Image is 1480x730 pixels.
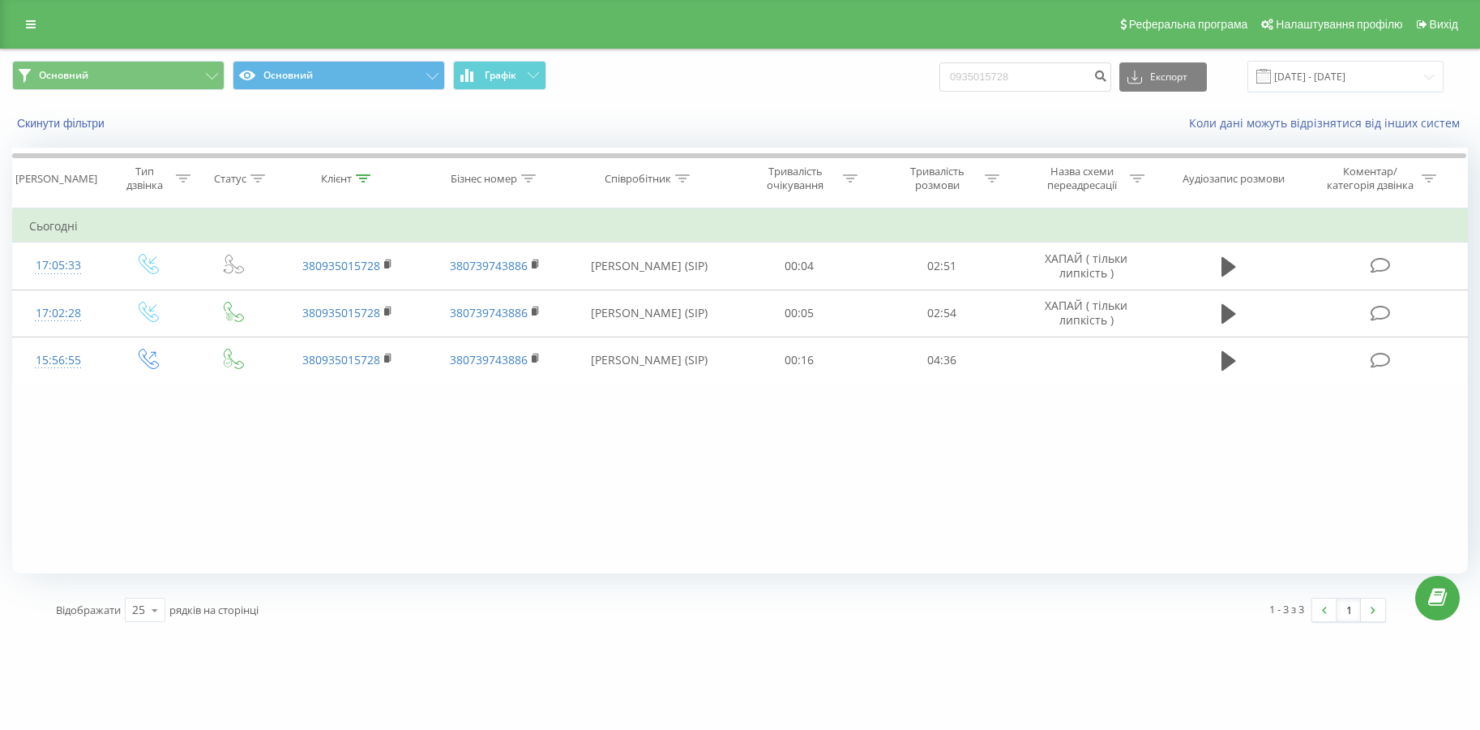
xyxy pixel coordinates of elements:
[29,250,88,281] div: 17:05:33
[569,290,728,337] td: [PERSON_NAME] (SIP)
[729,290,870,337] td: 00:05
[1183,172,1285,186] div: Аудіозапис розмови
[451,172,517,186] div: Бізнес номер
[12,61,225,90] button: Основний
[450,305,528,320] a: 380739743886
[214,172,246,186] div: Статус
[233,61,445,90] button: Основний
[870,290,1012,337] td: 02:54
[485,70,516,81] span: Графік
[605,172,671,186] div: Співробітник
[1323,165,1418,192] div: Коментар/категорія дзвінка
[13,210,1468,243] td: Сьогодні
[56,603,121,617] span: Відображати
[169,603,259,617] span: рядків на сторінці
[1012,290,1160,337] td: ХАПАЙ ( тільки липкість )
[39,69,88,82] span: Основний
[1276,18,1402,31] span: Налаштування профілю
[569,337,728,384] td: [PERSON_NAME] (SIP)
[870,337,1012,384] td: 04:36
[1039,165,1126,192] div: Назва схеми переадресації
[302,305,380,320] a: 380935015728
[939,62,1111,92] input: Пошук за номером
[132,602,145,618] div: 25
[12,116,113,131] button: Скинути фільтри
[118,165,171,192] div: Тип дзвінка
[1189,115,1468,131] a: Коли дані можуть відрізнятися вiд інших систем
[752,165,839,192] div: Тривалість очікування
[569,243,728,290] td: [PERSON_NAME] (SIP)
[15,172,97,186] div: [PERSON_NAME]
[1012,243,1160,290] td: ХАПАЙ ( тільки липкість )
[870,243,1012,290] td: 02:51
[29,298,88,329] div: 17:02:28
[450,352,528,367] a: 380739743886
[1337,599,1361,621] a: 1
[1430,18,1458,31] span: Вихід
[894,165,981,192] div: Тривалість розмови
[1269,601,1304,617] div: 1 - 3 з 3
[29,345,88,376] div: 15:56:55
[302,258,380,273] a: 380935015728
[1129,18,1248,31] span: Реферальна програма
[729,243,870,290] td: 00:04
[450,258,528,273] a: 380739743886
[453,61,546,90] button: Графік
[302,352,380,367] a: 380935015728
[1119,62,1207,92] button: Експорт
[729,337,870,384] td: 00:16
[321,172,352,186] div: Клієнт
